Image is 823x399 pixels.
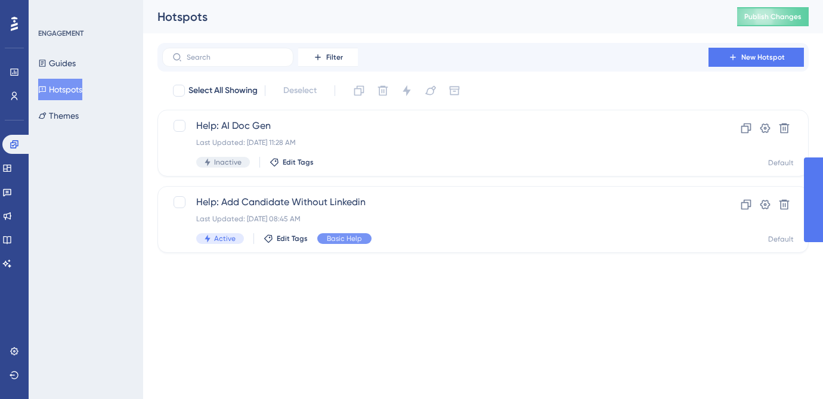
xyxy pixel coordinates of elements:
[737,7,809,26] button: Publish Changes
[773,352,809,388] iframe: UserGuiding AI Assistant Launcher
[38,29,83,38] div: ENGAGEMENT
[196,195,675,209] span: Help: Add Candidate Without Linkedin
[277,234,308,243] span: Edit Tags
[270,157,314,167] button: Edit Tags
[768,234,794,244] div: Default
[283,83,317,98] span: Deselect
[264,234,308,243] button: Edit Tags
[214,234,236,243] span: Active
[744,12,802,21] span: Publish Changes
[298,48,358,67] button: Filter
[38,105,79,126] button: Themes
[327,234,362,243] span: Basic Help
[273,80,327,101] button: Deselect
[196,119,675,133] span: Help: AI Doc Gen
[196,138,675,147] div: Last Updated: [DATE] 11:28 AM
[157,8,707,25] div: Hotspots
[187,53,283,61] input: Search
[741,52,785,62] span: New Hotspot
[326,52,343,62] span: Filter
[283,157,314,167] span: Edit Tags
[188,83,258,98] span: Select All Showing
[38,52,76,74] button: Guides
[768,158,794,168] div: Default
[38,79,82,100] button: Hotspots
[214,157,242,167] span: Inactive
[708,48,804,67] button: New Hotspot
[196,214,675,224] div: Last Updated: [DATE] 08:45 AM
